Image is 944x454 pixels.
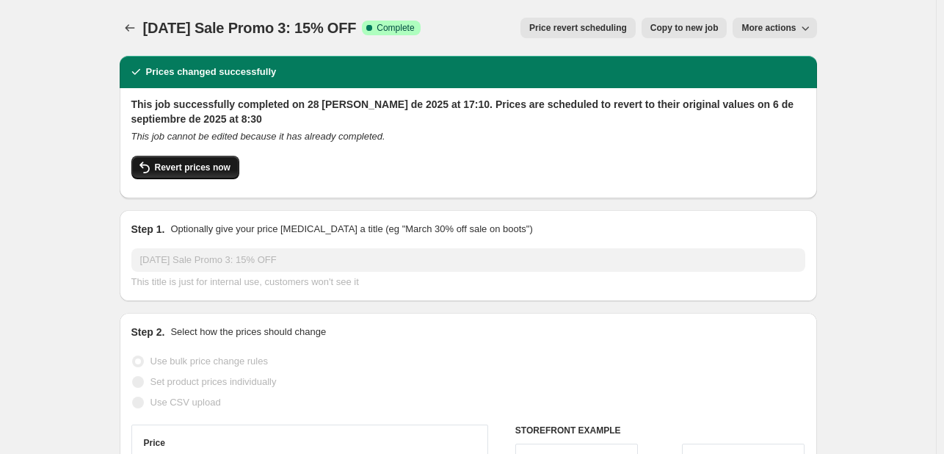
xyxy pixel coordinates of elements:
[150,397,221,408] span: Use CSV upload
[131,222,165,237] h2: Step 1.
[131,131,385,142] i: This job cannot be edited because it has already completed.
[131,248,805,272] input: 30% off holiday sale
[150,356,268,367] span: Use bulk price change rules
[170,222,532,237] p: Optionally give your price [MEDICAL_DATA] a title (eg "March 30% off sale on boots")
[170,325,326,339] p: Select how the prices should change
[144,437,165,449] h3: Price
[642,18,727,38] button: Copy to new job
[131,325,165,339] h2: Step 2.
[155,162,230,173] span: Revert prices now
[146,65,277,79] h2: Prices changed successfully
[377,22,414,34] span: Complete
[733,18,816,38] button: More actions
[131,156,239,179] button: Revert prices now
[131,276,359,287] span: This title is just for internal use, customers won't see it
[741,22,796,34] span: More actions
[143,20,357,36] span: [DATE] Sale Promo 3: 15% OFF
[150,376,277,387] span: Set product prices individually
[120,18,140,38] button: Price change jobs
[650,22,719,34] span: Copy to new job
[529,22,627,34] span: Price revert scheduling
[520,18,636,38] button: Price revert scheduling
[131,97,805,126] h2: This job successfully completed on 28 [PERSON_NAME] de 2025 at 17:10. Prices are scheduled to rev...
[515,425,805,436] h6: STOREFRONT EXAMPLE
